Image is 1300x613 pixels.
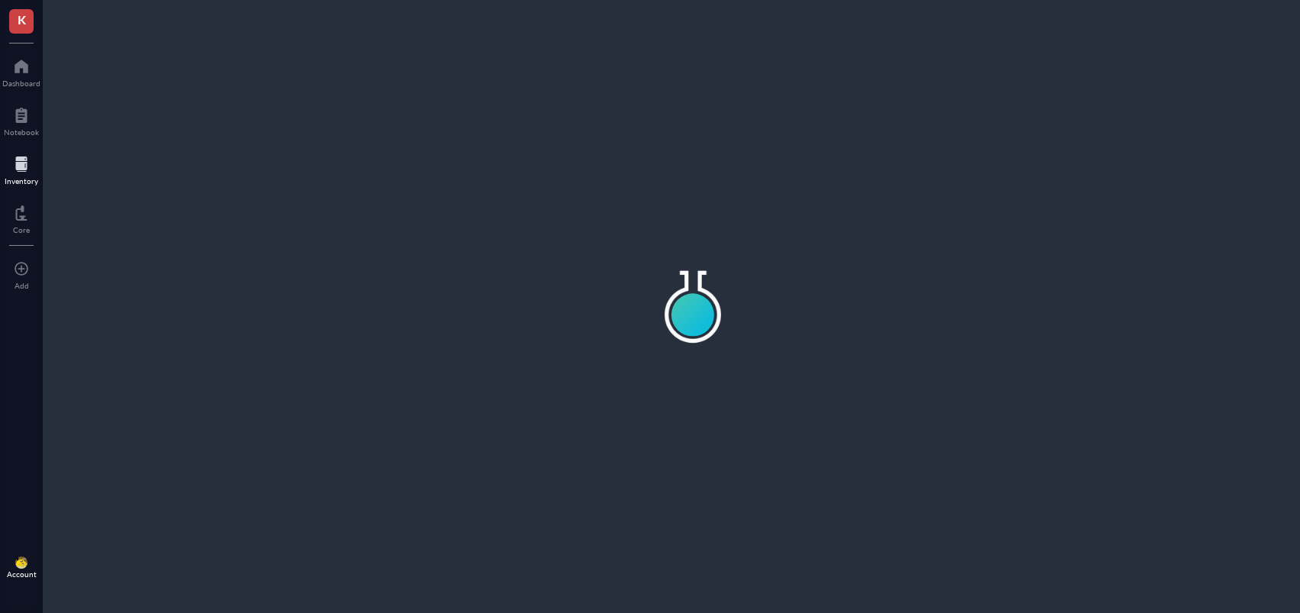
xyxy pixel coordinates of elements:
[4,127,39,137] div: Notebook
[5,152,38,186] a: Inventory
[15,557,27,569] img: da48f3c6-a43e-4a2d-aade-5eac0d93827f.jpeg
[13,201,30,234] a: Core
[5,176,38,186] div: Inventory
[13,225,30,234] div: Core
[7,569,37,579] div: Account
[2,54,40,88] a: Dashboard
[15,281,29,290] div: Add
[18,10,26,29] span: K
[2,79,40,88] div: Dashboard
[4,103,39,137] a: Notebook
